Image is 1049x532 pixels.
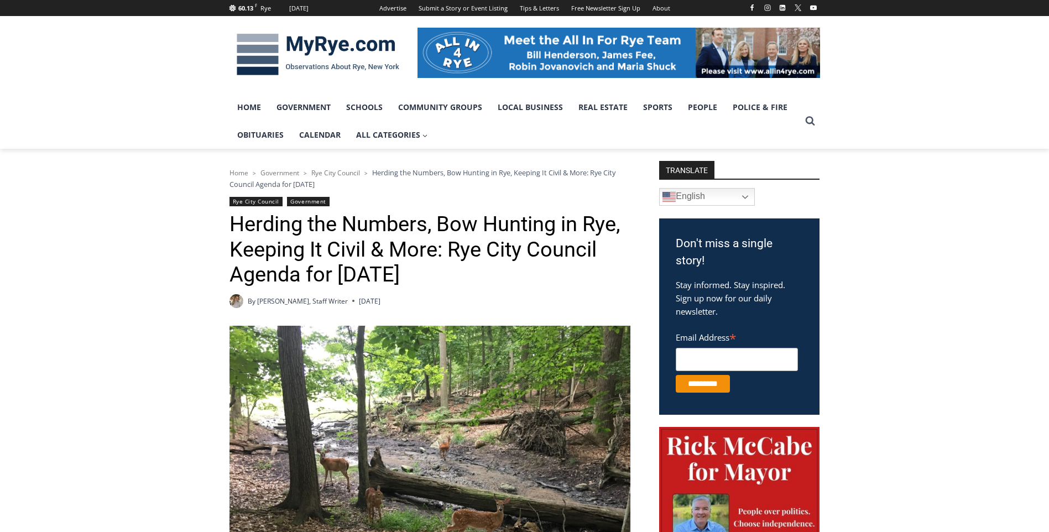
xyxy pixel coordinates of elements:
[676,326,798,346] label: Email Address
[238,4,253,12] span: 60.13
[229,168,248,178] a: Home
[248,296,255,306] span: By
[257,296,348,306] a: [PERSON_NAME], Staff Writer
[359,296,380,306] time: [DATE]
[229,212,630,288] h1: Herding the Numbers, Bow Hunting in Rye, Keeping It Civil & More: Rye City Council Agenda for [DATE]
[260,168,299,178] a: Government
[761,1,774,14] a: Instagram
[676,235,803,270] h3: Don't miss a single story!
[287,197,329,206] a: Government
[364,169,368,177] span: >
[229,167,630,190] nav: Breadcrumbs
[229,93,269,121] a: Home
[725,93,795,121] a: Police & Fire
[229,26,406,84] img: MyRye.com
[800,111,820,131] button: View Search Form
[289,3,309,13] div: [DATE]
[253,169,256,177] span: >
[348,121,436,149] a: All Categories
[745,1,759,14] a: Facebook
[229,294,243,308] a: Author image
[659,161,714,179] strong: TRANSLATE
[676,278,803,318] p: Stay informed. Stay inspired. Sign up now for our daily newsletter.
[229,197,283,206] a: Rye City Council
[304,169,307,177] span: >
[680,93,725,121] a: People
[791,1,805,14] a: X
[229,294,243,308] img: (PHOTO: MyRye.com Summer 2023 intern Beatrice Larzul.)
[662,190,676,204] img: en
[390,93,490,121] a: Community Groups
[635,93,680,121] a: Sports
[490,93,571,121] a: Local Business
[260,3,271,13] div: Rye
[269,93,338,121] a: Government
[659,188,755,206] a: English
[255,2,257,8] span: F
[229,168,615,189] span: Herding the Numbers, Bow Hunting in Rye, Keeping It Civil & More: Rye City Council Agenda for [DATE]
[229,121,291,149] a: Obituaries
[571,93,635,121] a: Real Estate
[776,1,789,14] a: Linkedin
[229,93,800,149] nav: Primary Navigation
[417,28,820,77] img: All in for Rye
[311,168,360,178] a: Rye City Council
[356,129,428,141] span: All Categories
[291,121,348,149] a: Calendar
[338,93,390,121] a: Schools
[807,1,820,14] a: YouTube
